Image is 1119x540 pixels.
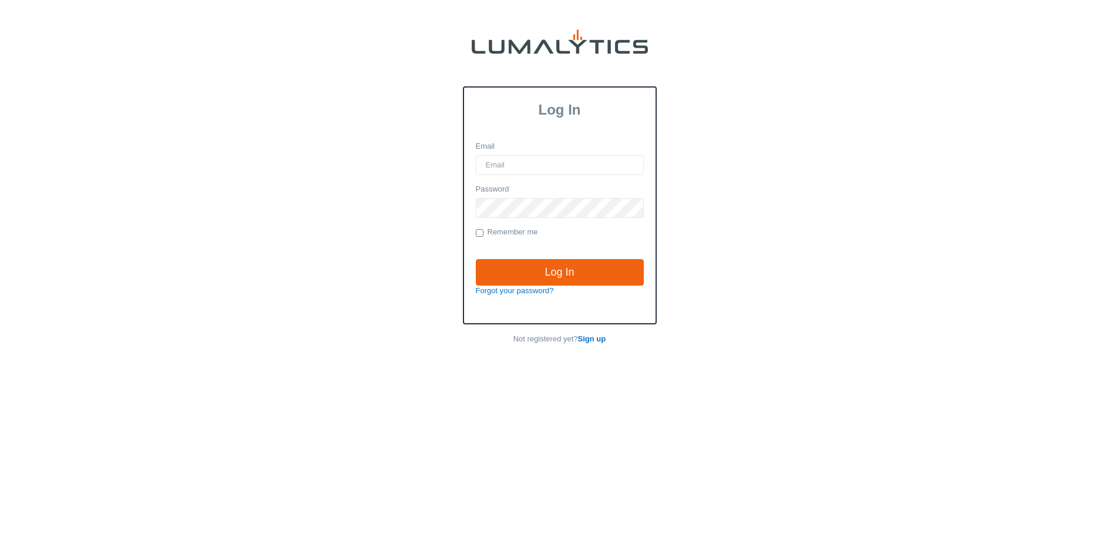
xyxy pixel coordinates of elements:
[463,334,657,345] p: Not registered yet?
[464,102,656,118] h3: Log In
[476,184,509,195] label: Password
[476,227,538,239] label: Remember me
[476,286,554,295] a: Forgot your password?
[476,259,644,286] input: Log In
[476,229,483,237] input: Remember me
[472,29,648,54] img: lumalytics-black-e9b537c871f77d9ce8d3a6940f85695cd68c596e3f819dc492052d1098752254.png
[476,155,644,175] input: Email
[578,334,606,343] a: Sign up
[476,141,495,152] label: Email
